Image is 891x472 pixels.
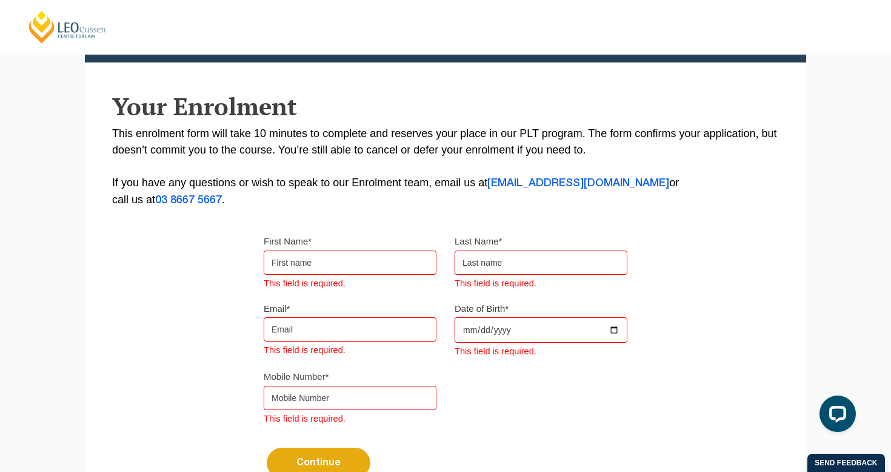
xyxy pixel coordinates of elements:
a: 03 8667 5667 [155,195,222,205]
input: First name [264,251,436,275]
a: [EMAIL_ADDRESS][DOMAIN_NAME] [487,178,669,188]
h2: Your Enrolment [112,93,779,120]
p: This enrolment form will take 10 minutes to complete and reserves your place in our PLT program. ... [112,126,779,209]
iframe: LiveChat chat widget [810,391,861,442]
span: This field is required. [264,340,345,355]
label: Mobile Number* [264,371,329,383]
span: This field is required. [264,409,345,423]
a: [PERSON_NAME] Centre for Law [27,10,108,44]
span: This field is required. [264,274,345,288]
label: First Name* [264,235,312,248]
span: This field is required. [455,342,536,356]
label: Email* [264,303,290,315]
input: Mobile Number [264,386,436,410]
span: This field is required. [455,274,536,288]
input: Last name [455,251,627,275]
label: Date of Birth* [455,303,509,315]
label: Last Name* [455,235,502,248]
input: Email [264,317,436,342]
